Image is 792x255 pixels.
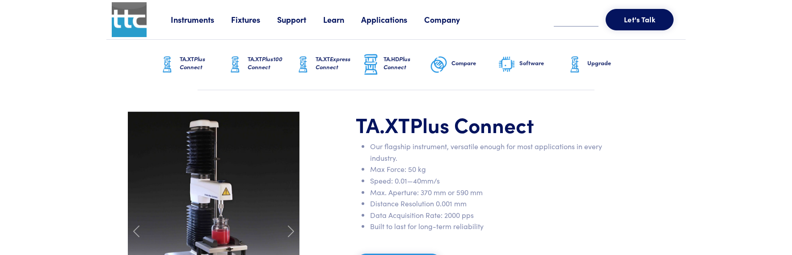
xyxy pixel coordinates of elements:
a: Support [277,14,323,25]
a: Instruments [171,14,231,25]
li: Max. Aperture: 370 mm or 590 mm [370,187,619,198]
img: ta-xt-graphic.png [294,54,312,76]
h6: TA.HD [383,55,430,71]
h6: TA.XT [248,55,294,71]
a: TA.HDPlus Connect [362,40,430,90]
a: Software [498,40,566,90]
li: Speed: 0.01—40mm/s [370,175,619,187]
a: TA.XTExpress Connect [294,40,362,90]
li: Our flagship instrument, versatile enough for most applications in every industry. [370,141,619,163]
span: Plus Connect [410,110,534,138]
li: Data Acquisition Rate: 2000 pps [370,209,619,221]
button: Let's Talk [606,9,674,30]
li: Distance Resolution 0.001 mm [370,198,619,209]
a: Upgrade [566,40,634,90]
a: Learn [323,14,361,25]
img: ta-xt-graphic.png [226,54,244,76]
a: Fixtures [231,14,277,25]
a: TA.XTPlus Connect [158,40,226,90]
a: Compare [430,40,498,90]
img: compare-graphic.png [430,54,448,76]
a: Applications [361,14,424,25]
span: Plus Connect [383,54,410,71]
img: ta-xt-graphic.png [566,54,584,76]
span: Plus Connect [180,54,205,71]
img: ta-xt-graphic.png [158,54,176,76]
img: ta-hd-graphic.png [362,53,380,76]
a: TA.XTPlus100 Connect [226,40,294,90]
h6: Compare [451,59,498,67]
h6: TA.XT [316,55,362,71]
span: Plus100 Connect [248,54,282,71]
a: Company [424,14,477,25]
img: ttc_logo_1x1_v1.0.png [112,2,147,37]
li: Built to last for long-term reliability [370,221,619,232]
img: software-graphic.png [498,55,516,74]
h6: Software [519,59,566,67]
h6: TA.XT [180,55,226,71]
span: Express Connect [316,54,350,71]
li: Max Force: 50 kg [370,163,619,175]
h6: Upgrade [587,59,634,67]
h1: TA.XT [356,112,619,138]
